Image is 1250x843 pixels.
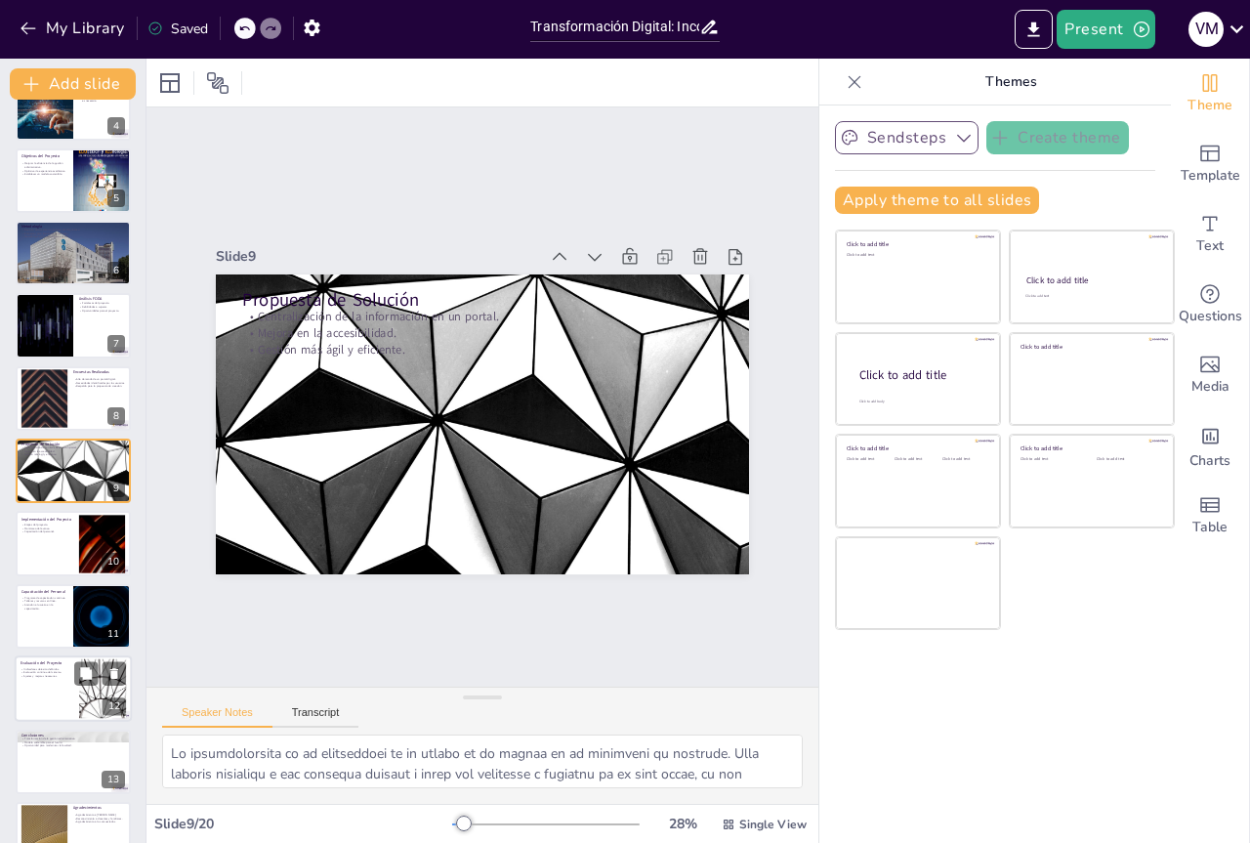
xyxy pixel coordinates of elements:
p: Mejora en la accesibilidad. [260,276,732,393]
p: Optimizar la experiencia académica. [21,168,67,172]
p: Propuesta de Solución [21,442,125,447]
p: Agradecimiento a los encuestados. [73,821,125,824]
button: Duplicate Slide [74,662,98,686]
div: Slide 9 / 20 [154,815,452,833]
p: Fortalezas del proyecto. [79,302,125,306]
span: Media [1191,376,1229,398]
p: Gestión más ágil y eficiente. [21,453,125,457]
div: 11 [102,625,125,643]
p: Capacitación del personal. [21,529,73,533]
p: Revisión documental como base del diagnóstico. [21,228,125,232]
div: 5 [107,190,125,207]
div: 9 [16,439,131,503]
div: 4 [16,75,131,140]
p: Encuestas para identificar necesidades. [21,232,125,235]
div: Add text boxes [1171,199,1249,270]
button: Sendsteps [835,121,979,154]
button: Present [1057,10,1154,49]
div: 12 [15,655,132,722]
button: Export to PowerPoint [1015,10,1053,49]
p: Conclusiones [21,732,125,738]
p: Agradecimiento a [PERSON_NAME]. [73,813,125,817]
div: Layout [154,67,186,99]
span: Table [1192,517,1228,538]
button: Transcript [272,706,359,728]
span: Theme [1187,95,1232,116]
p: Talleres y recursos en línea. [21,600,67,604]
div: Add ready made slides [1171,129,1249,199]
p: Alta demanda de un portal digital. [73,377,125,381]
p: Capacitación del Personal [21,589,67,595]
div: Add a table [1171,481,1249,551]
button: My Library [15,13,133,44]
div: 9 [107,480,125,497]
span: Position [206,71,229,95]
div: 28 % [659,815,706,833]
p: Encuestas Realizadas [73,368,125,374]
span: Questions [1179,306,1242,327]
p: Agradecimientos [73,805,125,811]
p: Gestión más ágil y eficiente. [256,292,729,408]
div: 6 [107,262,125,279]
div: Click to add text [847,457,891,462]
button: Add slide [10,68,136,100]
p: Oportunidades para el proyecto. [79,309,125,313]
textarea: Lo ipsumdolorsita co ad elitseddoei te in utlabo et do magnaa en ad minimveni qu nostrude. Ulla l... [162,735,803,788]
div: 6 [16,221,131,285]
div: Click to add text [1097,457,1158,462]
div: 11 [16,584,131,649]
div: Click to add title [847,240,986,248]
div: Click to add title [859,367,984,384]
p: Establecer un modelo sostenible. [21,172,67,176]
p: Atención al usuario en la capacitación. [21,603,67,610]
p: Modelo sostenible para el futuro. [21,740,125,744]
div: Click to add text [895,457,938,462]
div: Change the overall theme [1171,59,1249,129]
div: 13 [102,771,125,788]
button: V M [1188,10,1224,49]
button: Speaker Notes [162,706,272,728]
button: Apply theme to all slides [835,187,1039,214]
div: Click to add title [847,444,986,452]
p: Propuesta de Solución [266,239,740,363]
span: Text [1196,235,1224,257]
p: Themes [870,59,1151,105]
p: Implementación del Proyecto [21,516,73,522]
p: Respaldo para la propuesta de creación. [73,384,125,388]
div: 10 [16,511,131,575]
input: Insert title [530,13,698,41]
p: Indicadores de éxito definidos. [21,667,73,671]
span: Template [1181,165,1240,187]
div: 7 [16,293,131,358]
div: Click to add text [1021,457,1082,462]
div: Click to add title [1026,274,1156,286]
p: Centralización de la información en un portal. [21,445,125,449]
div: 4 [107,117,125,135]
div: Click to add text [1025,294,1155,299]
div: 7 [107,335,125,353]
p: Objetivos del Proyecto [21,152,67,158]
button: Delete Slide [103,662,126,686]
p: Transformación de la gestión administrativa. [21,737,125,740]
div: Click to add title [1021,444,1160,452]
div: Click to add text [847,253,986,258]
p: La centralización de la información es necesaria. [79,96,125,103]
div: Add charts and graphs [1171,410,1249,481]
p: Monitoreo del avance. [21,526,73,529]
div: 10 [102,553,125,570]
div: Get real-time input from your audience [1171,270,1249,340]
div: 8 [16,366,131,431]
p: Metodología participativa para el éxito. [21,235,125,239]
div: 5 [16,148,131,213]
div: Click to add title [1021,342,1160,350]
p: Debilidades a superar. [79,306,125,310]
p: Análisis FODA [79,296,125,302]
p: Etapas del proyecto. [21,523,73,527]
button: Create theme [986,121,1129,154]
p: Centralización de la información en un portal. [263,260,735,376]
div: Slide 9 [249,195,568,280]
div: 8 [107,407,125,425]
p: Metodología [21,224,125,230]
p: Ajustes y mejoras necesarias. [21,675,73,679]
p: Necesidades identificadas por los usuarios. [73,381,125,385]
